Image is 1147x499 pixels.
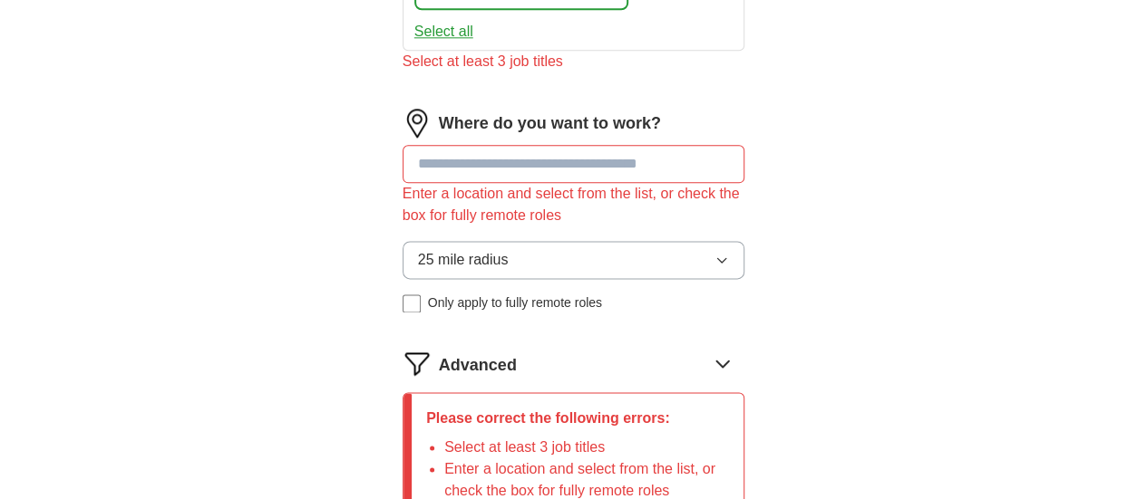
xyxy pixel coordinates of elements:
li: Select at least 3 job titles [444,437,729,458]
span: 25 mile radius [418,249,509,271]
span: Only apply to fully remote roles [428,293,602,312]
img: filter [403,349,432,378]
div: Select at least 3 job titles [403,51,745,72]
label: Where do you want to work? [439,111,661,136]
p: Please correct the following errors: [426,408,729,429]
img: location.png [403,109,432,138]
button: Select all [414,21,473,43]
input: Only apply to fully remote roles [403,294,421,312]
button: 25 mile radius [403,241,745,279]
span: Advanced [439,353,517,378]
div: Enter a location and select from the list, or check the box for fully remote roles [403,183,745,226]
